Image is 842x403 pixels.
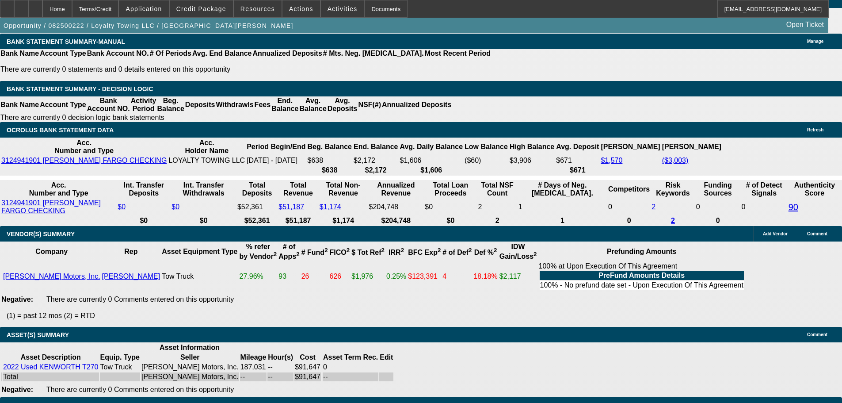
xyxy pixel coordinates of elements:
th: Acc. Holder Name [168,138,245,155]
th: # of Detect Signals [741,181,787,198]
td: 1 [518,199,607,215]
th: Sum of the Total NSF Count and Total Overdraft Fee Count from Ocrolus [478,181,517,198]
b: IDW Gain/Loss [499,243,537,260]
b: Negative: [1,386,33,393]
th: Deposits [185,96,216,113]
a: $0 [171,203,179,211]
td: $91,647 [294,363,321,372]
a: $0 [118,203,126,211]
b: Asset Equipment Type [162,248,237,255]
td: $671 [556,156,599,165]
td: 0 [323,363,378,372]
span: Actions [289,5,313,12]
b: FICO [330,249,350,256]
sup: 2 [469,247,472,253]
button: Credit Package [170,0,233,17]
th: Funding Sources [696,181,740,198]
td: 26 [301,262,328,291]
th: Avg. Daily Balance [399,138,463,155]
a: 2 [671,217,675,224]
td: 626 [329,262,351,291]
th: Avg. End Balance [192,49,252,58]
b: Mileage [240,353,267,361]
span: Resources [240,5,275,12]
th: Int. Transfer Withdrawals [171,181,236,198]
sup: 2 [381,247,384,253]
td: -- [323,372,378,381]
span: VENDOR(S) SUMMARY [7,230,75,238]
th: Competitors [608,181,650,198]
button: Application [119,0,168,17]
th: Total Loan Proceeds [424,181,476,198]
span: Activities [328,5,358,12]
th: Edit [379,353,393,362]
td: LOYALTY TOWING LLC [168,156,245,165]
td: 18.18% [473,262,498,291]
sup: 2 [274,251,277,257]
span: Add Vendor [763,231,788,236]
th: Avg. Balance [299,96,327,113]
td: [PERSON_NAME] Motors, Inc. [141,363,239,372]
td: $1,976 [351,262,385,291]
b: Seller [180,353,200,361]
a: $51,187 [278,203,304,211]
th: Bank Account NO. [87,96,130,113]
th: Acc. Number and Type [1,181,116,198]
a: 90 [789,202,798,212]
b: Rep [124,248,137,255]
td: Tow Truck [161,262,238,291]
th: Account Type [39,49,87,58]
a: $1,570 [601,157,622,164]
td: $52,361 [237,199,277,215]
td: $1,606 [399,156,463,165]
span: Bank Statement Summary - Decision Logic [7,85,153,92]
b: # of Def [442,249,472,256]
b: Asset Description [21,353,81,361]
th: End. Balance [353,138,398,155]
th: Total Non-Revenue [319,181,368,198]
th: Avg. Deposits [327,96,358,113]
a: 3124941901 [PERSON_NAME] FARGO CHECKING [1,157,167,164]
b: % refer by Vendor [240,243,277,260]
td: -- [240,372,267,381]
th: $1,606 [399,166,463,175]
td: 2 [478,199,517,215]
span: Opportunity / 082500222 / Loyalty Towing LLC / [GEOGRAPHIC_DATA][PERSON_NAME] [4,22,293,29]
th: Account Type [39,96,87,113]
span: Comment [807,332,827,337]
th: Authenticity Score [788,181,841,198]
b: Asset Information [160,344,220,351]
b: Hour(s) [268,353,293,361]
td: $91,647 [294,372,321,381]
th: $0 [171,216,236,225]
b: Def % [474,249,497,256]
th: $1,174 [319,216,368,225]
button: Activities [321,0,364,17]
td: [DATE] - [DATE] [246,156,306,165]
th: $51,187 [278,216,318,225]
b: # of Apps [278,243,299,260]
td: 0 [696,199,740,215]
th: Withdrawls [215,96,254,113]
th: End. Balance [271,96,299,113]
td: $2,172 [353,156,398,165]
sup: 2 [324,247,328,253]
td: -- [267,363,293,372]
a: [PERSON_NAME] [102,273,160,280]
a: $1,174 [320,203,341,211]
button: Actions [282,0,320,17]
sup: 2 [401,247,404,253]
th: # Mts. Neg. [MEDICAL_DATA]. [323,49,424,58]
span: BANK STATEMENT SUMMARY-MANUAL [7,38,125,45]
span: Manage [807,39,823,44]
th: Annualized Revenue [368,181,423,198]
td: $123,391 [408,262,441,291]
th: Activity Period [130,96,157,113]
th: $204,748 [368,216,423,225]
sup: 2 [533,251,537,257]
th: Most Recent Period [424,49,491,58]
b: Cost [300,353,316,361]
th: Bank Account NO. [87,49,149,58]
th: Annualized Deposits [252,49,322,58]
th: Equip. Type [100,353,140,362]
